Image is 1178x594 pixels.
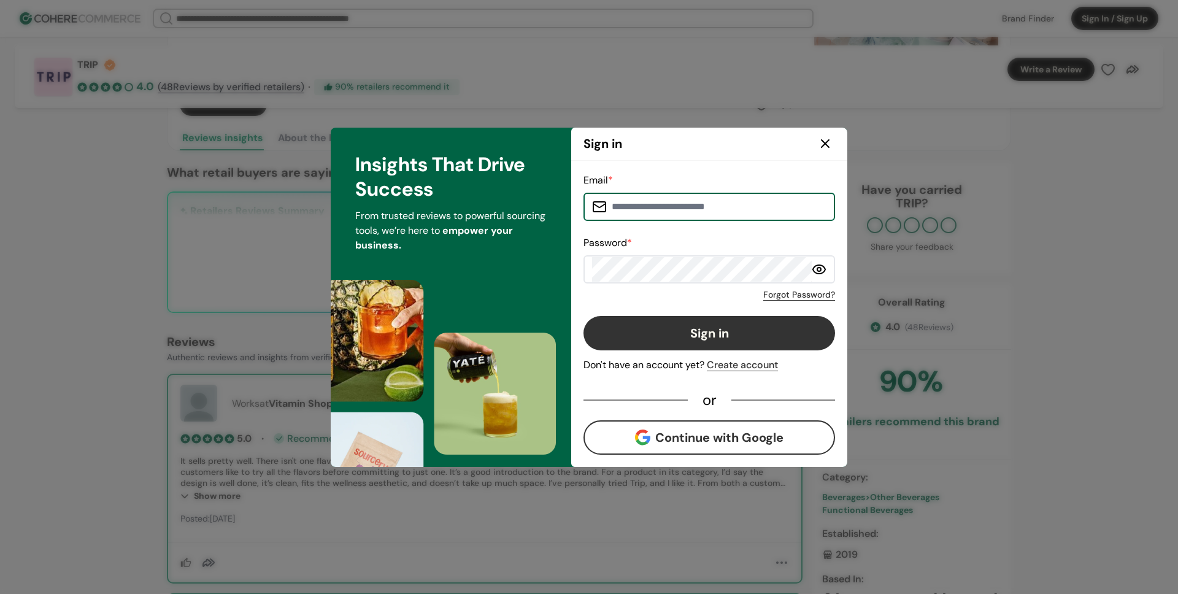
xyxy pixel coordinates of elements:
[355,209,547,253] p: From trusted reviews to powerful sourcing tools, we’re here to
[355,152,547,201] h3: Insights That Drive Success
[583,236,632,249] label: Password
[688,395,731,406] div: or
[583,316,835,350] button: Sign in
[583,420,835,455] button: Continue with Google
[583,358,835,372] div: Don't have an account yet?
[583,174,613,187] label: Email
[583,134,622,153] h2: Sign in
[355,224,513,252] span: empower your business.
[707,358,778,372] div: Create account
[763,288,835,301] a: Forgot Password?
